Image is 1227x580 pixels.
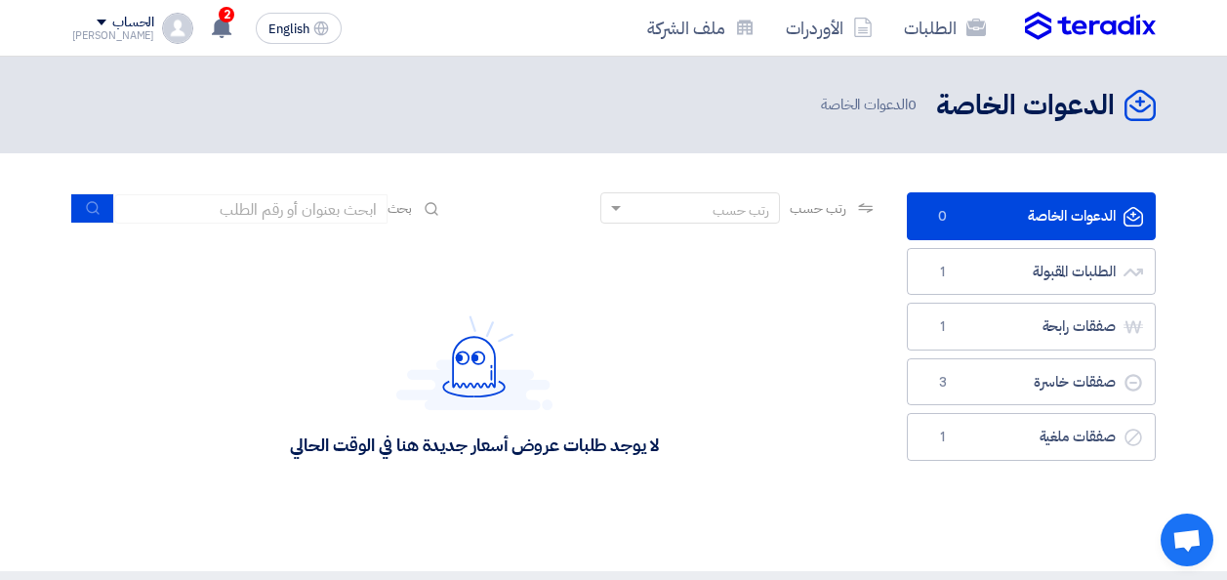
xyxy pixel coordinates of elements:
div: لا يوجد طلبات عروض أسعار جديدة هنا في الوقت الحالي [290,434,658,456]
div: [PERSON_NAME] [72,30,155,41]
input: ابحث بعنوان أو رقم الطلب [114,194,388,224]
span: 2 [219,7,234,22]
span: 0 [908,94,917,115]
span: 1 [931,317,955,337]
a: صفقات ملغية1 [907,413,1156,461]
span: 1 [931,263,955,282]
a: صفقات رابحة1 [907,303,1156,351]
span: رتب حسب [790,198,845,219]
img: profile_test.png [162,13,193,44]
span: 1 [931,428,955,447]
span: الدعوات الخاصة [821,94,920,116]
a: الطلبات المقبولة1 [907,248,1156,296]
a: صفقات خاسرة3 [907,358,1156,406]
div: Open chat [1161,514,1213,566]
a: الأوردرات [770,5,888,51]
span: English [268,22,309,36]
div: الحساب [112,15,154,31]
h2: الدعوات الخاصة [936,87,1115,125]
img: Teradix logo [1025,12,1156,41]
span: 3 [931,373,955,393]
span: 0 [931,207,955,227]
button: English [256,13,342,44]
a: الدعوات الخاصة0 [907,192,1156,240]
img: Hello [396,315,552,410]
div: رتب حسب [713,200,769,221]
span: بحث [388,198,413,219]
a: ملف الشركة [632,5,770,51]
a: الطلبات [888,5,1002,51]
